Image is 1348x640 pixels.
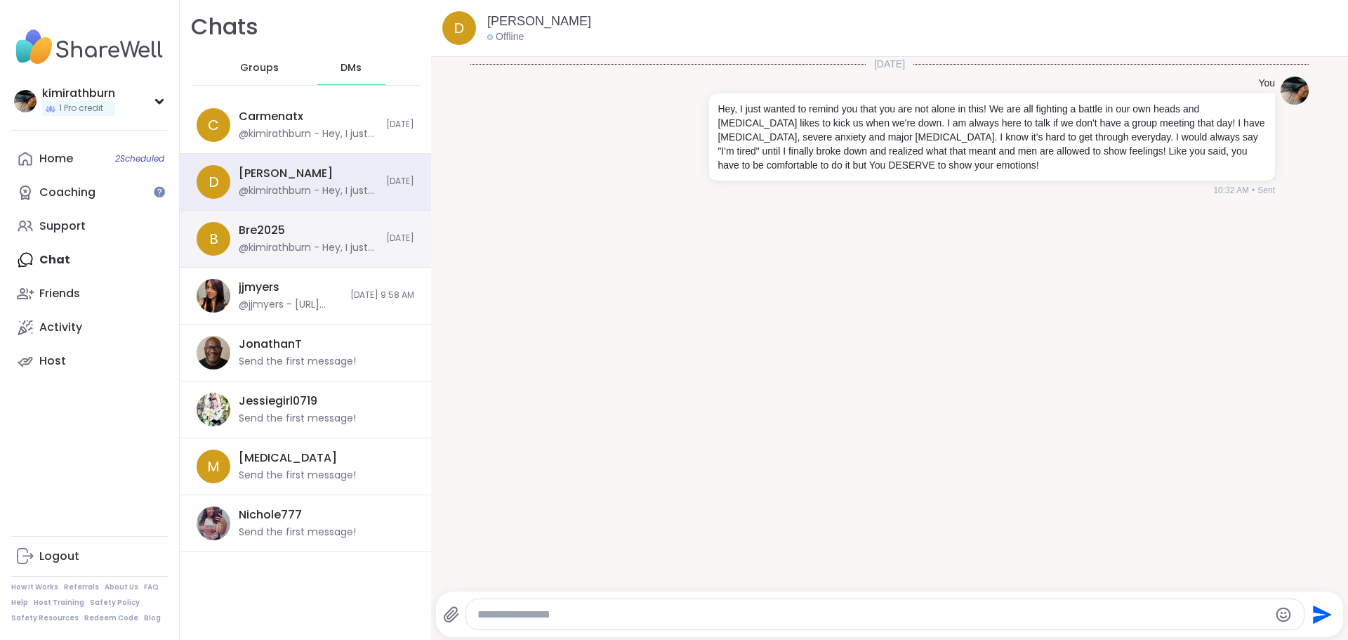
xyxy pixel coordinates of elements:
a: Safety Resources [11,613,79,623]
img: https://sharewell-space-live.sfo3.digitaloceanspaces.com/user-generated/3602621c-eaa5-4082-863a-9... [197,393,230,426]
span: [DATE] 9:58 AM [350,289,414,301]
div: jjmyers [239,280,279,295]
button: Emoji picker [1275,606,1292,623]
a: [PERSON_NAME] [487,13,591,30]
div: @kimirathburn - Hey, I just wanted to remind you that you are not alone in this! We are all fight... [239,184,378,198]
div: [MEDICAL_DATA] [239,450,337,466]
img: kimirathburn [14,90,37,112]
a: Support [11,209,168,243]
textarea: Type your message [477,608,1269,622]
span: 2 Scheduled [115,153,164,164]
a: Redeem Code [84,613,138,623]
span: B [209,228,218,249]
iframe: Spotlight [154,186,165,197]
span: [DATE] [386,233,414,244]
div: @jjmyers - [URL][DOMAIN_NAME] [239,298,342,312]
div: Offline [487,30,524,44]
img: https://sharewell-space-live.sfo3.digitaloceanspaces.com/user-generated/0e2c5150-e31e-4b6a-957d-4... [197,336,230,370]
span: • [1252,184,1255,197]
span: C [208,115,219,136]
img: https://sharewell-space-live.sfo3.digitaloceanspaces.com/user-generated/67e36a00-7a5f-4974-a9a9-5... [197,279,230,313]
div: Nichole777 [239,507,302,523]
a: Host Training [34,598,84,608]
h1: Chats [191,11,258,43]
a: Blog [144,613,161,623]
span: [DATE] [386,119,414,131]
img: ShareWell Nav Logo [11,22,168,72]
span: D [209,171,219,192]
p: Hey, I just wanted to remind you that you are not alone in this! We are all fighting a battle in ... [718,102,1267,172]
span: 1 Pro credit [59,103,103,115]
a: Activity [11,311,168,344]
a: Safety Policy [90,598,140,608]
div: Logout [39,549,79,564]
div: [PERSON_NAME] [239,166,333,181]
div: Support [39,218,86,234]
a: How It Works [11,582,58,592]
div: Send the first message! [239,355,356,369]
div: Send the first message! [239,469,356,483]
a: About Us [105,582,138,592]
a: Friends [11,277,168,311]
div: JonathanT [239,337,302,352]
a: Logout [11,540,168,573]
div: Carmenatx [239,109,303,124]
img: https://sharewell-space-live.sfo3.digitaloceanspaces.com/user-generated/5f2cfb48-cd2e-4c68-a31b-e... [1281,77,1309,105]
span: [DATE] [386,176,414,188]
div: Jessiegirl0719 [239,393,317,409]
div: Send the first message! [239,412,356,426]
div: @kimirathburn - Hey, I just wanted to remind you that you are not alone in this! We are all fight... [239,127,378,141]
div: Bre2025 [239,223,285,238]
a: Coaching [11,176,168,209]
span: Groups [240,61,279,75]
a: Referrals [64,582,99,592]
div: Host [39,353,66,369]
div: @kimirathburn - Hey, I just wanted to remind you that you are not alone in this! We are all fight... [239,241,378,255]
div: kimirathburn [42,86,115,101]
a: Help [11,598,28,608]
a: Host [11,344,168,378]
div: Send the first message! [239,525,356,540]
img: https://sharewell-space-live.sfo3.digitaloceanspaces.com/user-generated/9dfe4119-1062-4c39-ae10-7... [197,507,230,540]
span: M [207,456,220,477]
div: Friends [39,286,80,301]
span: Sent [1257,184,1275,197]
h4: You [1258,77,1275,91]
button: Send [1304,599,1336,630]
span: [DATE] [866,57,913,71]
span: D [454,18,464,39]
span: 10:32 AM [1213,184,1249,197]
div: Coaching [39,185,95,200]
div: Activity [39,320,82,335]
div: Home [39,151,73,166]
a: Home2Scheduled [11,142,168,176]
a: FAQ [144,582,159,592]
span: DMs [341,61,362,75]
